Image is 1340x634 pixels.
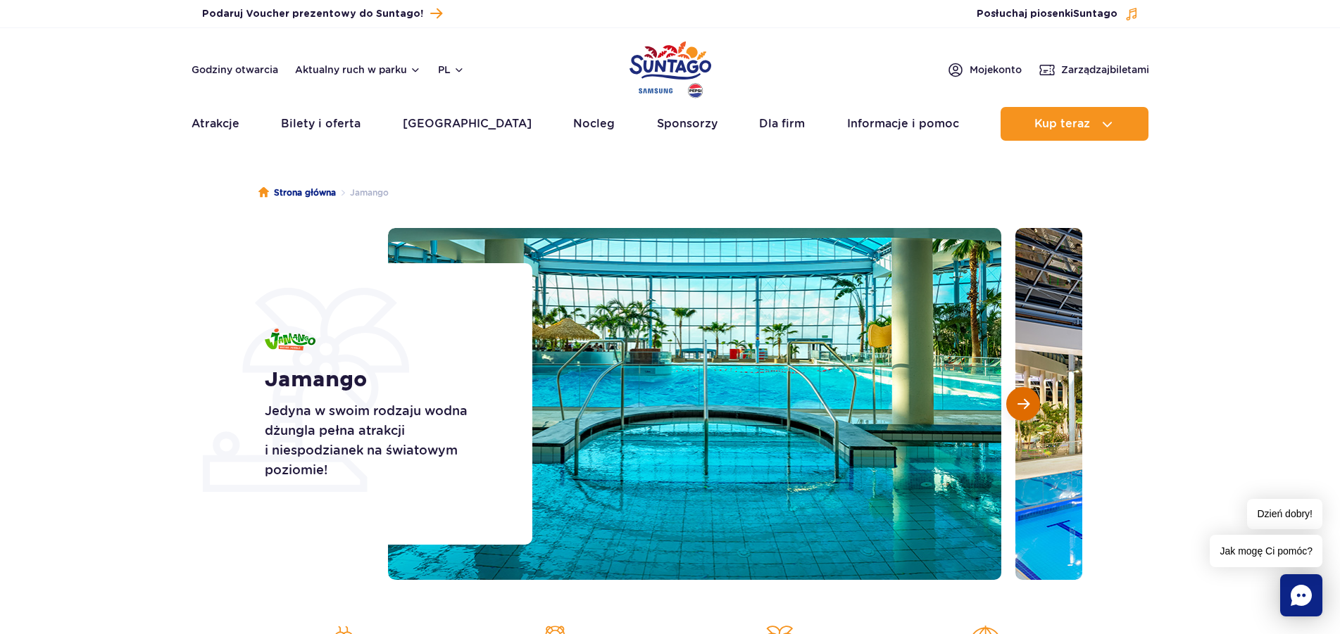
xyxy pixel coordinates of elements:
span: Posłuchaj piosenki [977,7,1117,21]
a: Mojekonto [947,61,1022,78]
button: Aktualny ruch w parku [295,64,421,75]
a: Park of Poland [630,35,711,100]
button: Następny slajd [1006,387,1040,421]
a: Dla firm [759,107,805,141]
span: Zarządzaj biletami [1061,63,1149,77]
span: Kup teraz [1034,118,1090,130]
a: [GEOGRAPHIC_DATA] [403,107,532,141]
p: Jedyna w swoim rodzaju wodna dżungla pełna atrakcji i niespodzianek na światowym poziomie! [265,401,501,480]
a: Bilety i oferta [281,107,361,141]
a: Podaruj Voucher prezentowy do Suntago! [202,4,442,23]
button: Posłuchaj piosenkiSuntago [977,7,1139,21]
div: Chat [1280,574,1322,616]
a: Zarządzajbiletami [1039,61,1149,78]
img: Jamango [265,329,315,350]
span: Suntago [1073,9,1117,19]
button: Kup teraz [1001,107,1148,141]
span: Podaruj Voucher prezentowy do Suntago! [202,7,423,21]
span: Dzień dobry! [1247,499,1322,529]
li: Jamango [336,186,389,200]
span: Jak mogę Ci pomóc? [1210,535,1322,567]
a: Informacje i pomoc [847,107,959,141]
span: Moje konto [970,63,1022,77]
h1: Jamango [265,367,501,393]
button: pl [438,63,465,77]
a: Sponsorzy [657,107,718,141]
a: Strona główna [258,186,336,200]
a: Atrakcje [192,107,239,141]
a: Godziny otwarcia [192,63,278,77]
a: Nocleg [573,107,615,141]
